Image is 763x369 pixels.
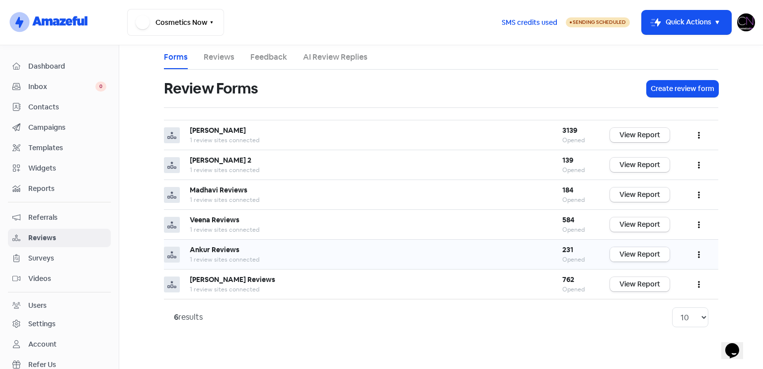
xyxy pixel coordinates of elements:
[28,274,106,284] span: Videos
[250,51,287,63] a: Feedback
[28,163,106,174] span: Widgets
[647,81,718,97] button: Create review form
[28,102,106,112] span: Contacts
[8,335,111,354] a: Account
[562,126,577,135] b: 3139
[8,180,111,198] a: Reports
[610,247,670,262] a: View Report
[610,277,670,291] a: View Report
[190,285,259,293] span: 1 review sites connected
[8,249,111,268] a: Surveys
[164,51,188,63] a: Forms
[190,196,259,204] span: 1 review sites connected
[174,311,203,323] div: results
[8,78,111,96] a: Inbox 0
[28,82,95,92] span: Inbox
[190,156,251,165] b: [PERSON_NAME] 2
[190,245,239,254] b: Ankur Reviews
[190,136,259,144] span: 1 review sites connected
[174,312,178,322] strong: 6
[502,17,557,28] span: SMS credits used
[204,51,234,63] a: Reviews
[566,16,630,28] a: Sending Scheduled
[8,118,111,137] a: Campaigns
[737,13,755,31] img: User
[562,136,590,145] div: Opened
[190,226,259,234] span: 1 review sites connected
[8,270,111,288] a: Videos
[562,275,574,284] b: 762
[28,253,106,264] span: Surveys
[190,185,247,194] b: Madhavi Reviews
[8,229,111,247] a: Reviews
[28,233,106,243] span: Reviews
[127,9,224,36] button: Cosmetics Now
[562,285,590,294] div: Opened
[28,143,106,153] span: Templates
[28,339,57,350] div: Account
[190,215,239,224] b: Veena Reviews
[562,225,590,234] div: Opened
[8,208,111,227] a: Referrals
[8,57,111,76] a: Dashboard
[190,126,246,135] b: [PERSON_NAME]
[8,315,111,333] a: Settings
[28,61,106,72] span: Dashboard
[610,128,670,142] a: View Report
[95,82,106,92] span: 0
[562,166,590,175] div: Opened
[28,319,56,329] div: Settings
[303,51,368,63] a: AI Review Replies
[562,156,573,165] b: 139
[642,10,731,34] button: Quick Actions
[610,158,670,172] a: View Report
[8,98,111,116] a: Contacts
[8,296,111,315] a: Users
[721,329,753,359] iframe: chat widget
[562,185,573,194] b: 184
[493,16,566,27] a: SMS credits used
[28,212,106,223] span: Referrals
[190,275,275,284] b: [PERSON_NAME] Reviews
[573,19,626,25] span: Sending Scheduled
[562,245,573,254] b: 231
[28,122,106,133] span: Campaigns
[562,195,590,204] div: Opened
[164,73,258,104] h1: Review Forms
[28,300,47,311] div: Users
[8,159,111,178] a: Widgets
[190,166,259,174] span: 1 review sites connected
[610,187,670,202] a: View Report
[28,184,106,194] span: Reports
[610,217,670,232] a: View Report
[562,215,574,224] b: 584
[562,255,590,264] div: Opened
[8,139,111,157] a: Templates
[190,256,259,264] span: 1 review sites connected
